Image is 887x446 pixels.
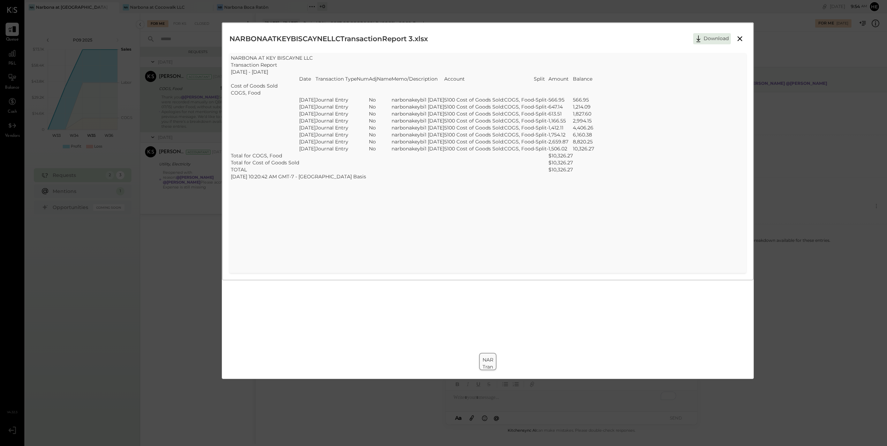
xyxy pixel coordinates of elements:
[231,152,299,159] td: Total for COGS, Food
[693,33,731,44] button: Download
[444,96,534,103] td: 5100 Cost of Goods Sold:COGS, Food
[548,96,573,103] td: 566.95
[392,145,444,152] td: narbonakeybi1 [DATE]
[231,166,299,173] td: TOTAL
[548,117,573,124] td: 1,166.55
[573,124,594,131] td: 4,406.26
[534,110,548,117] td: -Split-
[444,138,534,145] td: 5100 Cost of Goods Sold:COGS, Food
[534,75,548,82] td: Split
[573,75,594,82] td: Balance
[369,96,377,103] td: No
[369,145,377,152] td: No
[231,173,594,180] td: [DATE] 10:20:42 AM GMT-7 - [GEOGRAPHIC_DATA] Basis
[444,131,534,138] td: 5100 Cost of Goods Sold:COGS, Food
[231,68,594,75] td: [DATE] - [DATE]
[369,117,377,124] td: No
[534,124,548,131] td: -Split-
[444,75,534,82] td: Account
[483,363,710,370] td: Transaction Report
[369,138,377,145] td: No
[548,152,573,159] td: $10,326.27
[444,145,534,152] td: 5100 Cost of Goods Sold:COGS, Food
[548,131,573,138] td: 1,754.12
[444,110,534,117] td: 5100 Cost of Goods Sold:COGS, Food
[231,54,594,61] td: NARBONA AT KEY BISCAYNE LLC
[231,82,299,89] td: Cost of Goods Sold
[573,103,594,110] td: 1,214.09
[534,117,548,124] td: -Split-
[534,131,548,138] td: -Split-
[299,117,316,124] td: [DATE]
[369,124,377,131] td: No
[231,89,299,96] td: COGS, Food
[548,145,573,152] td: 1,506.02
[299,110,316,117] td: [DATE]
[534,96,548,103] td: -Split-
[316,145,357,152] td: Journal Entry
[316,117,357,124] td: Journal Entry
[316,110,357,117] td: Journal Entry
[316,131,357,138] td: Journal Entry
[444,103,534,110] td: 5100 Cost of Goods Sold:COGS, Food
[392,124,444,131] td: narbonakeybi1 [DATE]
[299,103,316,110] td: [DATE]
[299,145,316,152] td: [DATE]
[299,131,316,138] td: [DATE]
[316,96,357,103] td: Journal Entry
[299,124,316,131] td: [DATE]
[573,96,594,103] td: 566.95
[483,356,710,363] td: NARBONA AT KEY BISCAYNE LLC
[548,138,573,145] td: 2,659.87
[316,75,357,82] td: Transaction Type
[534,145,548,152] td: -Split-
[392,117,444,124] td: narbonakeybi1 [DATE]
[548,166,573,173] td: $10,326.27
[316,103,357,110] td: Journal Entry
[534,103,548,110] td: -Split-
[548,110,573,117] td: 613.51
[392,110,444,117] td: narbonakeybi1 [DATE]
[548,124,573,131] td: 1,412.11
[444,117,534,124] td: 5100 Cost of Goods Sold:COGS, Food
[548,103,573,110] td: 647.14
[377,75,392,82] td: Name
[231,61,594,68] td: Transaction Report
[392,75,444,82] td: Memo/Description
[231,159,299,166] td: Total for Cost of Goods Sold
[369,110,377,117] td: No
[316,138,357,145] td: Journal Entry
[573,110,594,117] td: 1,827.60
[573,145,594,152] td: 10,326.27
[357,75,369,82] td: Num
[573,138,594,145] td: 8,820.25
[573,117,594,124] td: 2,994.15
[229,30,428,47] h2: NARBONAATKEYBISCAYNELLCTransactionReport 3.xlsx
[369,75,377,82] td: Adj
[392,103,444,110] td: narbonakeybi1 [DATE]
[299,96,316,103] td: [DATE]
[573,131,594,138] td: 6,160.38
[392,131,444,138] td: narbonakeybi1 [DATE]
[548,159,573,166] td: $10,326.27
[534,138,548,145] td: -Split-
[548,75,573,82] td: Amount
[316,124,357,131] td: Journal Entry
[369,103,377,110] td: No
[392,138,444,145] td: narbonakeybi1 [DATE]
[299,75,316,82] td: Date
[392,96,444,103] td: narbonakeybi1 [DATE]
[299,138,316,145] td: [DATE]
[444,124,534,131] td: 5100 Cost of Goods Sold:COGS, Food
[369,131,377,138] td: No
